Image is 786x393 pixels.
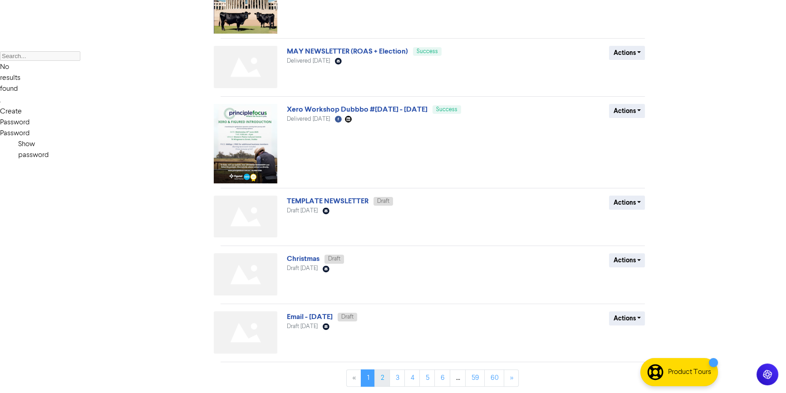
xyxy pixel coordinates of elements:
a: » [504,369,519,387]
button: Actions [609,253,645,267]
img: Not found [214,46,277,88]
a: TEMPLATE NEWSLETTER [287,196,368,206]
span: Draft [341,314,354,320]
button: Actions [609,46,645,60]
img: image_1747697711105.png [214,104,277,183]
span: Draft [DATE] [287,324,318,329]
a: Page 4 [404,369,420,387]
img: Not found [214,311,277,354]
img: Not found [214,253,277,295]
span: Delivered [DATE] [287,116,330,122]
span: Draft [DATE] [287,265,318,271]
button: Actions [609,196,645,210]
a: Christmas [287,254,319,263]
span: Delivered [DATE] [287,58,330,64]
img: Not found [214,196,277,238]
span: Draft [328,256,340,262]
a: Xero Workshop Dubbbo #[DATE] - [DATE] [287,105,427,114]
span: Success [417,49,438,54]
a: Page 6 [434,369,450,387]
span: Success [436,107,457,113]
a: Page 2 [374,369,390,387]
a: Page 60 [484,369,504,387]
a: Page 59 [465,369,485,387]
a: Email - [DATE] [287,312,333,321]
button: Actions [609,311,645,325]
span: Draft [DATE] [287,208,318,214]
button: Actions [609,104,645,118]
a: Page 3 [389,369,405,387]
a: Page 5 [419,369,435,387]
a: Page 1 is your current page [361,369,375,387]
span: Draft [377,198,389,204]
a: MAY NEWSLETTER (ROAS + Election) [287,47,408,56]
iframe: Chat Widget [741,349,786,393]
